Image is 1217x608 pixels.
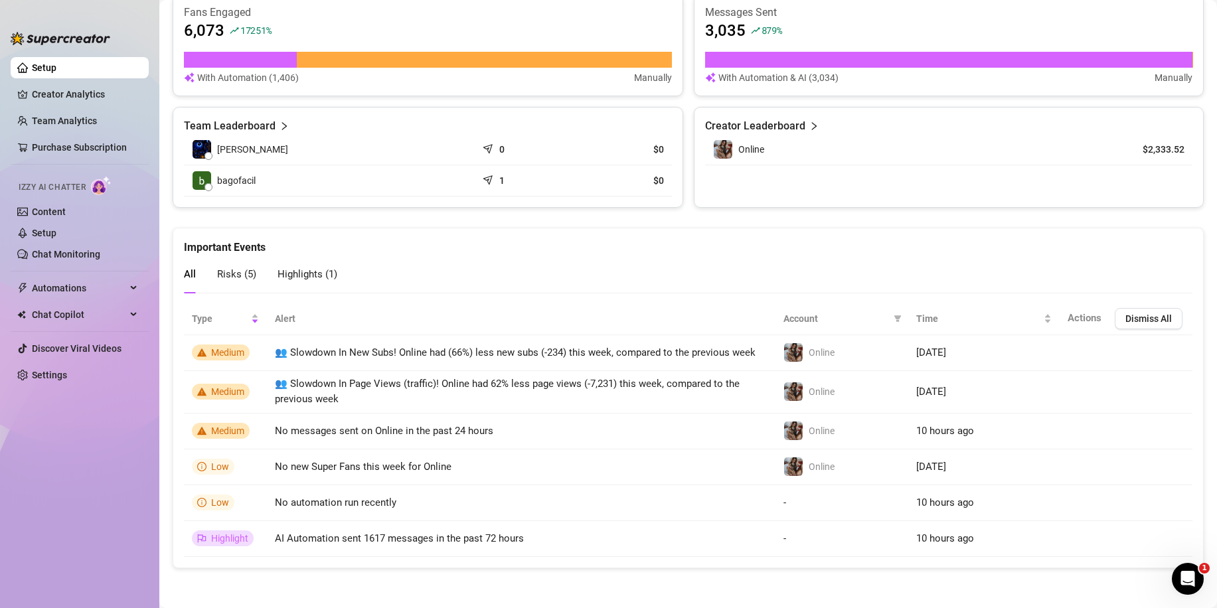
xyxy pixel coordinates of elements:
span: No new Super Fans this week for Online [275,461,451,473]
span: 879 % [762,24,782,37]
span: No automation run recently [275,496,396,508]
span: Online [809,425,835,436]
span: 👥 Slowdown In Page Views (traffic)! Online had 62% less page views (-7,231) this week, compared t... [275,378,740,406]
span: Online [809,461,835,472]
span: Actions [1068,312,1101,324]
img: Online [784,343,803,362]
a: Chat Monitoring [32,249,100,260]
span: 17251 % [240,24,271,37]
span: [PERSON_NAME] [217,142,288,157]
span: warning [197,426,206,435]
span: 👥 Slowdown In New Subs! Online had (66%) less new subs (-234) this week, compared to the previous... [275,346,756,358]
span: info-circle [197,498,206,507]
img: Online [714,140,732,159]
article: With Automation (1,406) [197,70,299,85]
span: Medium [211,347,244,358]
iframe: Intercom live chat [1172,563,1204,595]
th: Time [908,303,1060,335]
th: Type [184,303,267,335]
span: filter [894,315,902,323]
a: Setup [32,228,56,238]
span: 10 hours ago [916,425,974,437]
span: [DATE] [916,461,946,473]
span: AI Automation sent 1617 messages in the past 72 hours [275,532,524,544]
a: Purchase Subscription [32,137,138,158]
span: send [483,141,496,154]
a: Creator Analytics [32,84,138,105]
span: right [280,118,289,134]
img: logo-BBDzfeDw.svg [11,32,110,45]
span: Medium [211,386,244,397]
article: 1 [499,174,505,187]
img: svg%3e [705,70,716,85]
span: bagofacil [217,173,256,188]
article: 6,073 [184,20,224,41]
span: Automations [32,277,126,299]
span: Account [783,311,888,326]
span: Low [211,461,229,472]
span: right [809,118,819,134]
article: 3,035 [705,20,746,41]
span: info-circle [197,462,206,471]
span: Online [738,144,764,155]
span: Medium [211,425,244,436]
article: Manually [1155,70,1192,85]
a: Discover Viral Videos [32,343,122,354]
article: Creator Leaderboard [705,118,805,134]
span: Highlights ( 1 ) [278,268,337,280]
article: Fans Engaged [184,5,672,20]
img: svg%3e [184,70,195,85]
img: Online [784,457,803,476]
span: Chat Copilot [32,304,126,325]
span: 1 [1199,563,1210,573]
th: Alert [267,303,775,335]
span: Online [809,347,835,358]
span: flag [197,534,206,543]
span: Type [192,311,248,326]
img: Online [784,382,803,401]
span: All [184,268,196,280]
a: Settings [32,370,67,380]
span: [DATE] [916,386,946,398]
img: Leonardo Federi… [193,140,211,159]
a: Team Analytics [32,115,97,126]
div: Important Events [184,228,1192,256]
article: Team Leaderboard [184,118,276,134]
span: rise [751,26,760,35]
article: With Automation & AI (3,034) [718,70,839,85]
span: rise [230,26,239,35]
span: Highlight [211,533,248,544]
span: Izzy AI Chatter [19,181,86,194]
span: warning [197,387,206,396]
span: Dismiss All [1125,313,1172,324]
span: No messages sent on Online in the past 24 hours [275,425,493,437]
span: thunderbolt [17,283,28,293]
span: - [783,496,786,508]
img: Online [784,421,803,440]
article: $0 [582,143,664,156]
span: Low [211,497,229,508]
span: [DATE] [916,346,946,358]
span: send [483,172,496,185]
a: Content [32,206,66,217]
span: 10 hours ago [916,496,974,508]
span: 10 hours ago [916,532,974,544]
img: bagofacil [193,171,211,190]
article: Messages Sent [705,5,1193,20]
article: $0 [582,174,664,187]
img: AI Chatter [91,176,112,195]
article: 0 [499,143,505,156]
span: - [783,532,786,544]
article: Manually [634,70,672,85]
span: Online [809,386,835,397]
img: Chat Copilot [17,310,26,319]
span: warning [197,348,206,357]
span: Time [916,311,1041,326]
button: Dismiss All [1115,308,1182,329]
a: Setup [32,62,56,73]
span: Risks ( 5 ) [217,268,256,280]
span: filter [891,309,904,329]
article: $2,333.52 [1124,143,1184,156]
